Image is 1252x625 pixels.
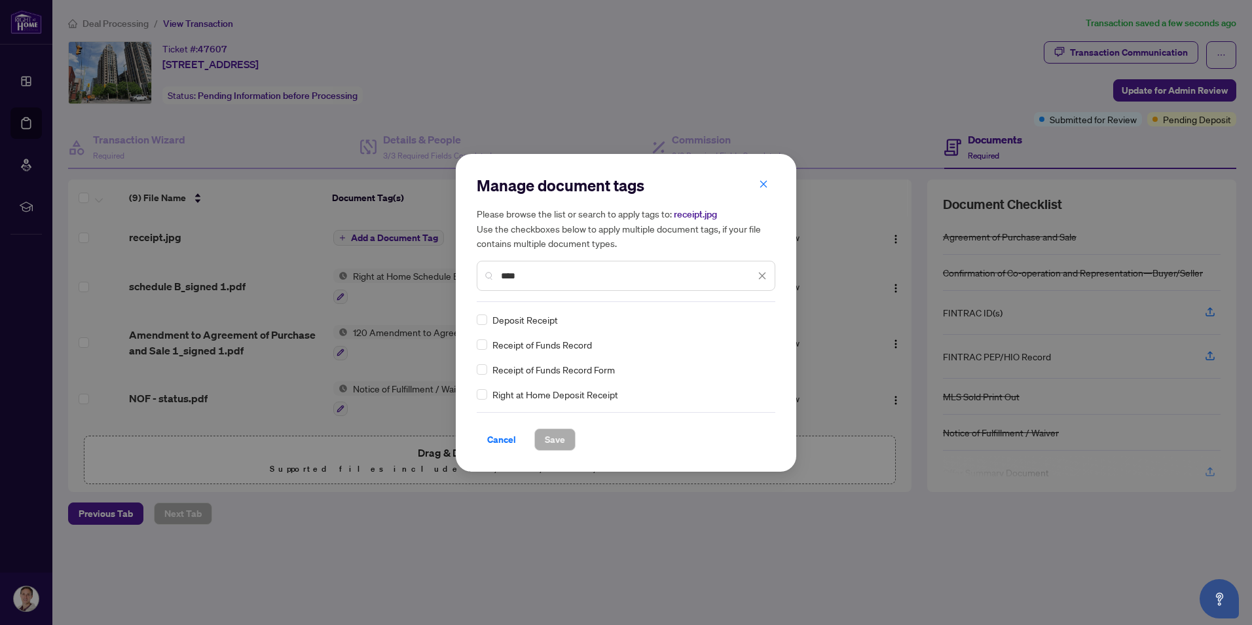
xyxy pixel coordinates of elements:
[492,312,558,327] span: Deposit Receipt
[492,337,592,352] span: Receipt of Funds Record
[534,428,576,451] button: Save
[477,428,526,451] button: Cancel
[492,387,618,402] span: Right at Home Deposit Receipt
[674,208,717,220] span: receipt.jpg
[1200,579,1239,618] button: Open asap
[487,429,516,450] span: Cancel
[759,180,768,189] span: close
[477,175,775,196] h2: Manage document tags
[758,271,767,280] span: close
[492,362,615,377] span: Receipt of Funds Record Form
[477,206,775,250] h5: Please browse the list or search to apply tags to: Use the checkboxes below to apply multiple doc...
